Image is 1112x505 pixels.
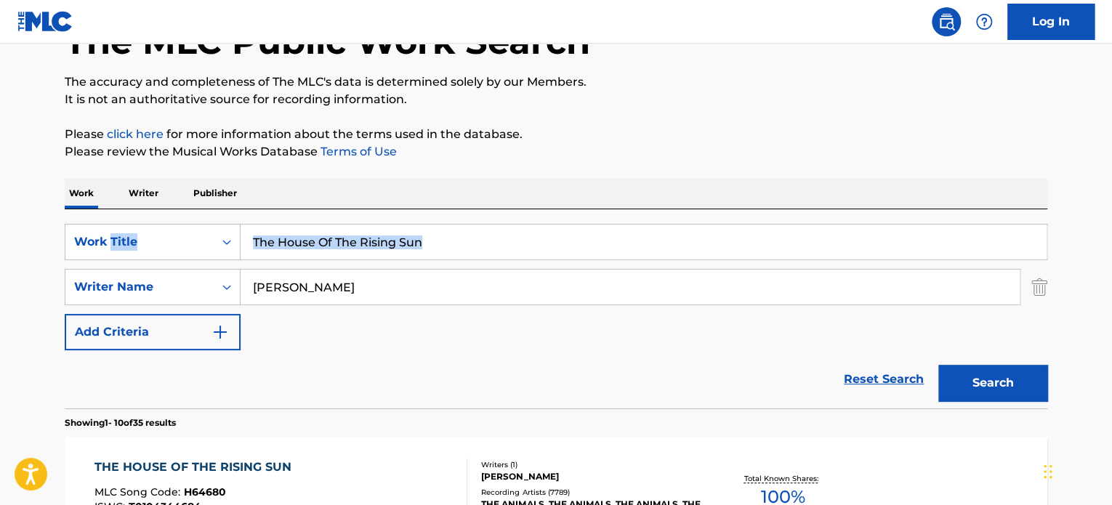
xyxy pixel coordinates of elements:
[975,13,993,31] img: help
[65,73,1047,91] p: The accuracy and completeness of The MLC's data is determined solely by our Members.
[65,91,1047,108] p: It is not an authoritative source for recording information.
[65,143,1047,161] p: Please review the Musical Works Database
[318,145,397,158] a: Terms of Use
[189,178,241,209] p: Publisher
[932,7,961,36] a: Public Search
[65,178,98,209] p: Work
[94,458,299,476] div: THE HOUSE OF THE RISING SUN
[211,323,229,341] img: 9d2ae6d4665cec9f34b9.svg
[65,314,241,350] button: Add Criteria
[970,7,999,36] div: Help
[1044,450,1052,493] div: Drag
[744,473,821,484] p: Total Known Shares:
[1039,435,1112,505] iframe: Chat Widget
[107,127,164,141] a: click here
[124,178,163,209] p: Writer
[74,278,205,296] div: Writer Name
[65,416,176,429] p: Showing 1 - 10 of 35 results
[481,470,701,483] div: [PERSON_NAME]
[74,233,205,251] div: Work Title
[1031,269,1047,305] img: Delete Criterion
[938,365,1047,401] button: Search
[65,126,1047,143] p: Please for more information about the terms used in the database.
[17,11,73,32] img: MLC Logo
[1007,4,1095,40] a: Log In
[65,224,1047,408] form: Search Form
[938,13,955,31] img: search
[837,363,931,395] a: Reset Search
[481,487,701,498] div: Recording Artists ( 7789 )
[481,459,701,470] div: Writers ( 1 )
[184,485,226,498] span: H64680
[94,485,184,498] span: MLC Song Code :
